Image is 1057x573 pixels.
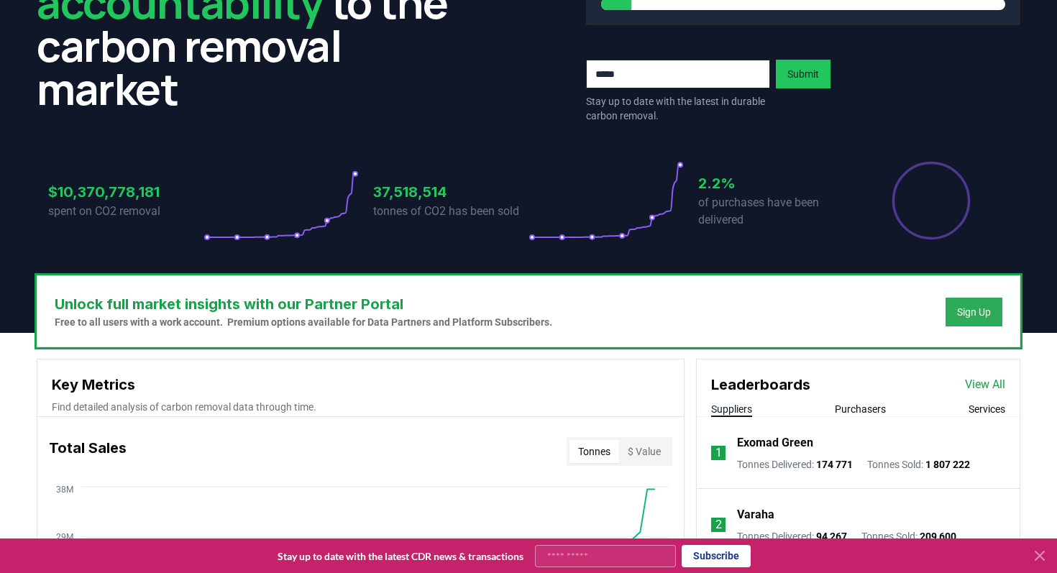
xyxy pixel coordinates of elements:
[698,173,854,194] h3: 2.2%
[711,402,752,416] button: Suppliers
[586,94,770,123] p: Stay up to date with the latest in durable carbon removal.
[619,440,669,463] button: $ Value
[52,400,669,414] p: Find detailed analysis of carbon removal data through time.
[920,531,956,542] span: 209 600
[49,437,127,466] h3: Total Sales
[373,203,528,220] p: tonnes of CO2 has been sold
[715,516,722,533] p: 2
[373,181,528,203] h3: 37,518,514
[835,402,886,416] button: Purchasers
[891,160,971,241] div: Percentage of sales delivered
[867,457,970,472] p: Tonnes Sold :
[48,181,203,203] h3: $10,370,778,181
[816,459,853,470] span: 174 771
[715,444,722,462] p: 1
[737,529,847,544] p: Tonnes Delivered :
[737,434,813,451] a: Exomad Green
[55,315,552,329] p: Free to all users with a work account. Premium options available for Data Partners and Platform S...
[56,532,73,542] tspan: 29M
[52,374,669,395] h3: Key Metrics
[969,402,1005,416] button: Services
[925,459,970,470] span: 1 807 222
[776,60,830,88] button: Submit
[816,531,847,542] span: 94 267
[737,457,853,472] p: Tonnes Delivered :
[861,529,956,544] p: Tonnes Sold :
[957,305,991,319] a: Sign Up
[55,293,552,315] h3: Unlock full market insights with our Partner Portal
[698,194,854,229] p: of purchases have been delivered
[569,440,619,463] button: Tonnes
[48,203,203,220] p: spent on CO2 removal
[965,376,1005,393] a: View All
[56,485,73,495] tspan: 38M
[737,506,774,523] a: Varaha
[946,298,1002,326] button: Sign Up
[711,374,810,395] h3: Leaderboards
